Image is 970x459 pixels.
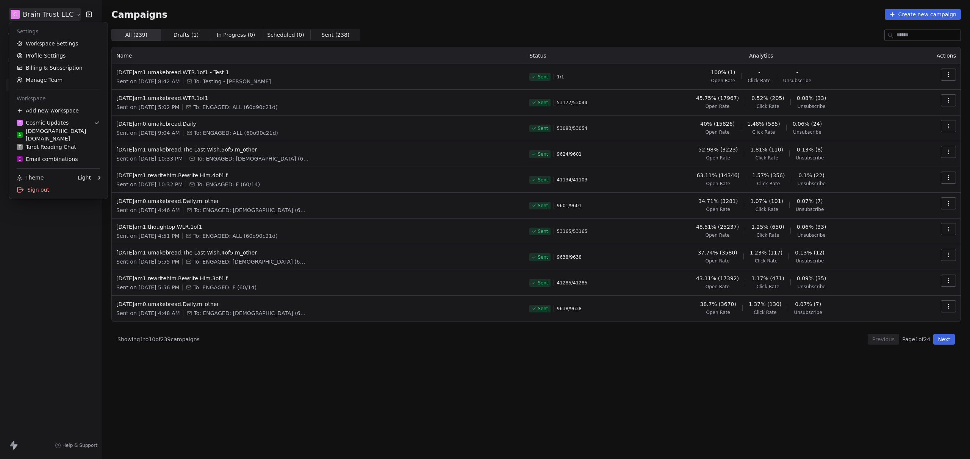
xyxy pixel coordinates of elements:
[19,156,21,162] span: E
[17,155,78,163] div: Email combinations
[18,120,21,126] span: C
[17,174,44,181] div: Theme
[12,62,105,74] a: Billing & Subscription
[12,184,105,196] div: Sign out
[17,127,100,142] div: [DEMOGRAPHIC_DATA][DOMAIN_NAME]
[12,37,105,50] a: Workspace Settings
[19,132,21,138] span: A
[78,174,91,181] div: Light
[17,119,69,126] div: Cosmic Updates
[12,74,105,86] a: Manage Team
[19,144,21,150] span: T
[17,143,76,151] div: Tarot Reading Chat
[12,50,105,62] a: Profile Settings
[12,92,105,105] div: Workspace
[12,105,105,117] div: Add new workspace
[12,25,105,37] div: Settings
